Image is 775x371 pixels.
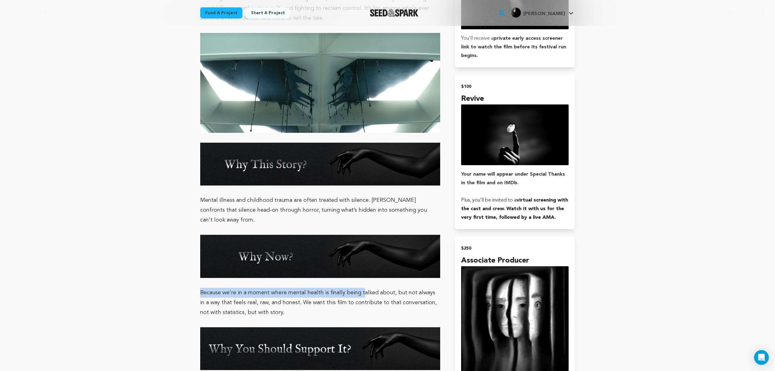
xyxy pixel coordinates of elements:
[461,255,569,266] h4: Associate Producer
[461,172,565,185] strong: Your name will appear under Special Thanks in the film and on IMDb.
[511,8,565,18] div: Camila G.'s Profile
[461,244,569,253] h2: $250
[200,7,242,18] a: Fund a project
[510,6,575,19] span: Camila G.'s Profile
[200,288,440,317] p: Because we’re in a moment where mental health is finally being talked about, but not always in a ...
[200,327,440,370] img: 1746908510-Risks%20&%20Challenges%20JC.jpg
[455,75,575,229] button: $100 Revive incentive Your name will appear under Special Thanks in the film and on IMDb.Plus, yo...
[461,198,568,220] strong: virtual screening with the cast and crew. Watch it with us for the very first time, followed by a...
[754,350,769,365] div: Open Intercom Messenger
[461,104,569,165] img: incentive
[461,93,569,104] h4: Revive
[510,6,575,18] a: Camila G.'s Profile
[461,36,566,58] strong: private early access screener link to watch the film before its festival run begins.
[511,8,521,18] img: Mila.jpg
[370,9,418,17] img: Seed&Spark Logo Dark Mode
[200,235,440,278] img: 1746908481-Prodcution%20Timeline%20JC.jpg
[461,82,569,91] h2: $100
[370,9,418,17] a: Seed&Spark Homepage
[200,33,440,133] img: 1746910158-OPSGH55I.jpg
[523,11,565,16] span: [PERSON_NAME]
[461,198,517,203] span: Plus, you’ll be invited to a
[461,34,569,60] p: You’ll receive a
[246,7,290,18] a: Start a project
[200,195,440,225] p: Mental illness and childhood trauma are often treated with silence. [PERSON_NAME] confronts that ...
[200,143,440,185] img: 1746908449-Why%20Help%20JC.jpg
